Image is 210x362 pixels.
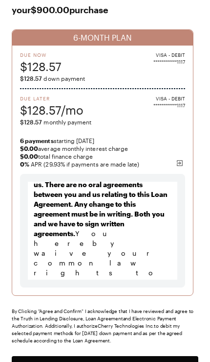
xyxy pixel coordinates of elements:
b: 0 % [20,161,29,168]
span: down payment [20,74,185,82]
span: $128.57 [20,75,42,82]
strong: $0.00 [20,153,38,160]
span: monthly payment [20,118,185,126]
span: VISA - DEBIT [156,51,185,58]
span: $128.57/mo [20,102,84,118]
span: $128.57 [20,58,62,74]
img: svg%3e [176,159,184,167]
strong: This written Loan Agreement is the final agreement between you and us and may not be changed by p... [34,131,170,238]
span: Due Later [20,95,84,102]
span: VISA - DEBIT [156,95,185,102]
span: average monthly interest charge [20,145,185,152]
span: APR (29.93% if payments are made late) [20,160,185,168]
span: starting [DATE] [20,137,185,145]
span: Due Now [20,51,62,58]
strong: $0.00 [20,145,38,152]
div: By Clicking "Agree and Confirm" I acknowledge that I have reviewed and agree to the Truth in Lend... [12,308,198,344]
div: 6-MONTH PLAN [12,30,193,46]
strong: 6 payments [20,137,54,144]
span: $128.57 [20,119,42,125]
span: total finance charge [20,152,185,160]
